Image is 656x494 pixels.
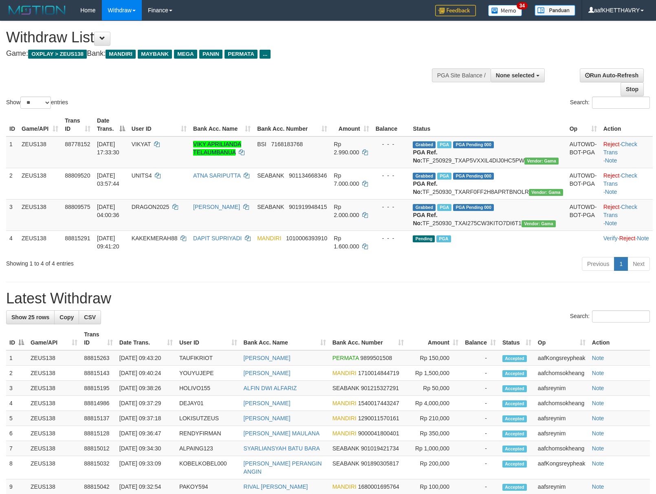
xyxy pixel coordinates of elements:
span: PGA Pending [453,173,494,180]
td: TF_250929_TXAP5VXXIL4DIJ0HC5PW [409,136,566,168]
a: Note [605,189,617,195]
span: KAKEKMERAH88 [132,235,178,242]
a: Check Trans [603,172,637,187]
span: Copy 901134668346 to clipboard [289,172,327,179]
span: SEABANK [332,385,359,391]
span: Vendor URL: https://trx31.1velocity.biz [522,220,556,227]
span: Accepted [502,430,527,437]
span: Copy 1290011570161 to clipboard [358,415,399,422]
a: Note [637,235,649,242]
td: Rp 210,000 [407,411,462,426]
img: MOTION_logo.png [6,4,68,16]
span: Copy 1710014844719 to clipboard [358,370,399,376]
div: PGA Site Balance / [432,68,491,82]
td: LOKISUTZEUS [176,411,240,426]
td: - [462,350,499,366]
a: VIKY APRILIANDA TELAUMBANUA [193,141,241,156]
a: Run Auto-Refresh [580,68,644,82]
a: Note [592,415,604,422]
td: ZEUS138 [18,231,62,254]
a: CSV [79,310,101,324]
td: 88815032 [81,456,116,479]
a: Reject [619,235,636,242]
span: Grabbed [413,204,436,211]
th: Action [600,113,653,136]
a: SYARLIANSYAH BATU BARA [244,445,320,452]
th: Trans ID: activate to sort column ascending [81,327,116,350]
td: ZEUS138 [18,136,62,168]
td: AUTOWD-BOT-PGA [566,168,600,199]
td: [DATE] 09:43:20 [116,350,176,366]
span: Marked by aafkaynarin [437,173,451,180]
a: Note [592,370,604,376]
span: Accepted [502,355,527,362]
label: Search: [570,97,650,109]
td: YOUYUJEPE [176,366,240,381]
td: [DATE] 09:38:26 [116,381,176,396]
span: PANIN [199,50,222,59]
b: PGA Ref. No: [413,149,437,164]
span: PGA Pending [453,204,494,211]
td: 88815263 [81,350,116,366]
span: None selected [496,72,535,79]
a: Note [592,355,604,361]
td: 3 [6,381,27,396]
span: MANDIRI [106,50,136,59]
td: TF_250930_TXARF0FF2H8APRTBNOLR [409,168,566,199]
span: Accepted [502,385,527,392]
span: Show 25 rows [11,314,49,321]
td: - [462,411,499,426]
td: [DATE] 09:34:30 [116,441,176,456]
span: Copy 7168183768 to clipboard [271,141,303,147]
button: None selected [491,68,545,82]
div: - - - [376,234,407,242]
span: Copy 901215327291 to clipboard [361,385,399,391]
span: MAYBANK [138,50,172,59]
span: [DATE] 04:00:36 [97,204,119,218]
span: PGA Pending [453,141,494,148]
td: [DATE] 09:37:18 [116,411,176,426]
td: ZEUS138 [27,441,81,456]
span: [DATE] 03:57:44 [97,172,119,187]
span: Accepted [502,446,527,452]
span: Rp 1.600.000 [334,235,359,250]
td: Rp 1,500,000 [407,366,462,381]
td: Rp 50,000 [407,381,462,396]
select: Showentries [20,97,51,109]
th: Action [589,327,650,350]
td: 88815012 [81,441,116,456]
a: Next [627,257,650,271]
a: Note [592,385,604,391]
td: ZEUS138 [27,381,81,396]
td: · · [600,136,653,168]
td: aafsreynim [535,411,589,426]
span: 88809575 [65,204,90,210]
span: DRAGON2025 [132,204,170,210]
td: ALPAING123 [176,441,240,456]
a: [PERSON_NAME] MAULANA [244,430,320,437]
td: - [462,396,499,411]
input: Search: [592,310,650,323]
td: 1 [6,136,18,168]
th: ID: activate to sort column descending [6,327,27,350]
a: Note [605,157,617,164]
td: DEJAY01 [176,396,240,411]
td: ZEUS138 [27,426,81,441]
td: aafchomsokheang [535,441,589,456]
span: PERMATA [225,50,258,59]
h1: Withdraw List [6,29,429,46]
td: Rp 4,000,000 [407,396,462,411]
a: Show 25 rows [6,310,55,324]
td: - [462,441,499,456]
span: VIKYAT [132,141,151,147]
label: Show entries [6,97,68,109]
span: Marked by aafkaynarin [437,204,451,211]
span: Accepted [502,415,527,422]
img: Button%20Memo.svg [488,5,522,16]
a: Check Trans [603,141,637,156]
td: aafsreynim [535,426,589,441]
td: aafsreynim [535,381,589,396]
span: MANDIRI [332,370,357,376]
span: Vendor URL: https://trx31.1velocity.biz [524,158,559,165]
th: Date Trans.: activate to sort column ascending [116,327,176,350]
